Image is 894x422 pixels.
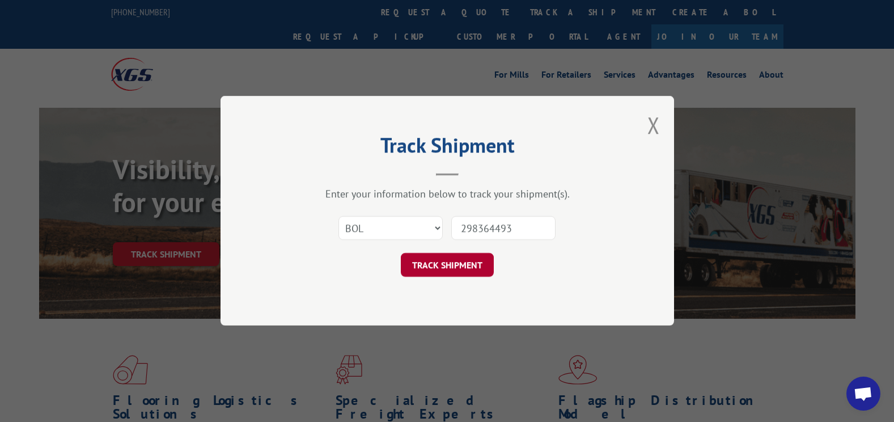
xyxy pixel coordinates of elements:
h2: Track Shipment [277,137,617,159]
div: Enter your information below to track your shipment(s). [277,188,617,201]
button: Close modal [647,110,660,140]
input: Number(s) [451,217,556,240]
button: TRACK SHIPMENT [401,254,494,277]
div: Open chat [846,377,880,411]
